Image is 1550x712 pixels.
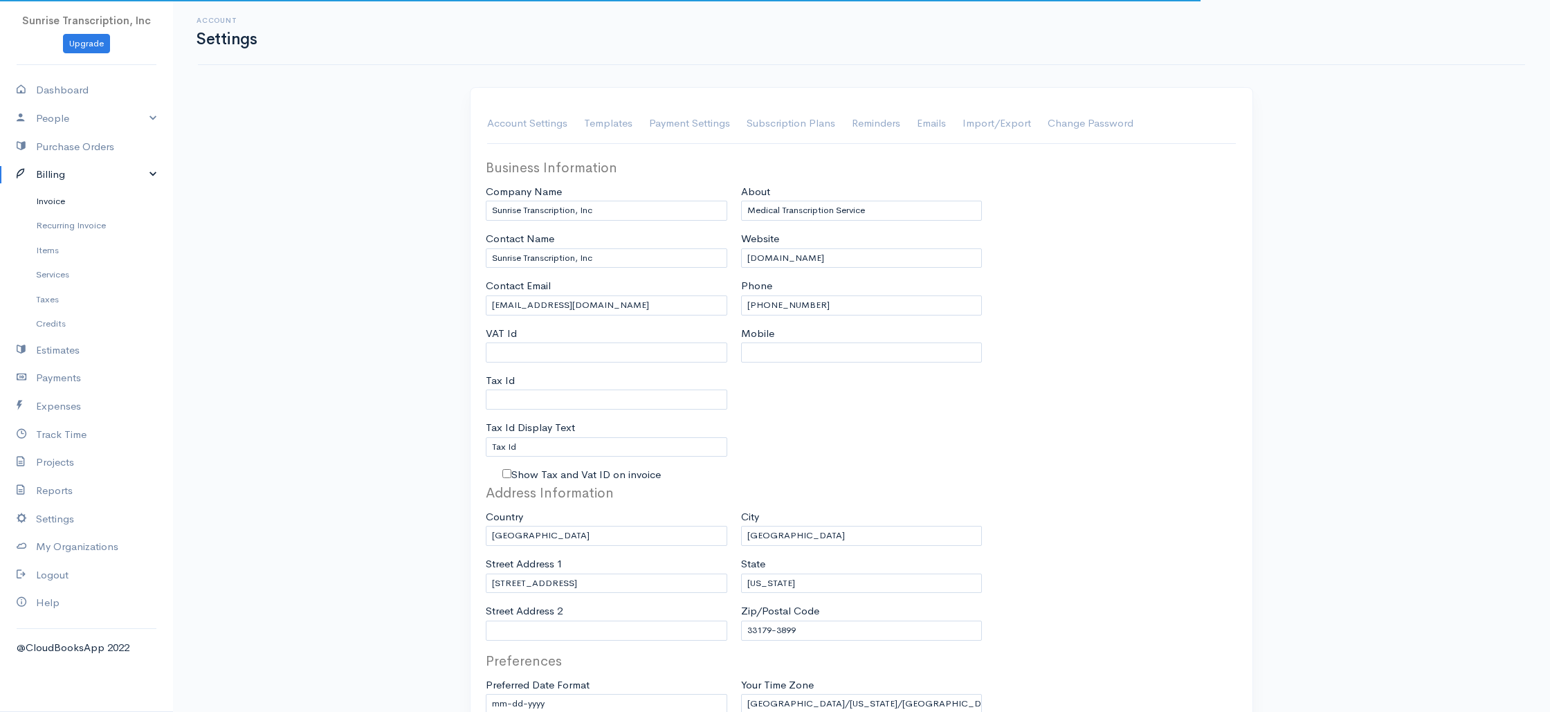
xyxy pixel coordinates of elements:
[747,104,835,143] a: Subscription Plans
[511,467,661,483] label: Show Tax and Vat ID on invoice
[486,677,590,693] label: Preferred Date Format
[486,184,562,200] label: Company Name
[741,184,770,200] label: About
[1048,104,1133,143] a: Change Password
[486,278,551,294] label: Contact Email
[741,677,814,693] label: Your Time Zone
[487,104,567,143] a: Account Settings
[486,326,517,342] label: VAT Id
[741,278,772,294] label: Phone
[917,104,946,143] a: Emails
[486,158,727,179] legend: Business Information
[486,509,523,525] label: Country
[852,104,900,143] a: Reminders
[197,17,257,24] h6: Account
[741,231,779,247] label: Website
[486,556,563,572] label: Street Address 1
[584,104,632,143] a: Templates
[963,104,1031,143] a: Import/Export
[741,326,774,342] label: Mobile
[22,14,151,27] span: Sunrise Transcription, Inc
[649,104,730,143] a: Payment Settings
[63,34,110,54] a: Upgrade
[486,651,727,672] legend: Preferences
[486,483,727,504] legend: Address Information
[197,30,257,48] h1: Settings
[486,603,563,619] label: Street Address 2
[741,603,819,619] label: Zip/Postal Code
[741,509,759,525] label: City
[486,373,515,389] label: Tax Id
[486,420,575,436] label: Tax Id Display Text
[486,231,554,247] label: Contact Name
[741,556,765,572] label: State
[17,640,156,656] div: @CloudBooksApp 2022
